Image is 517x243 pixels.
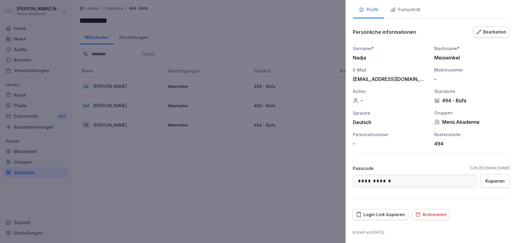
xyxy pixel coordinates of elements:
[434,110,510,116] div: Gruppen
[434,141,507,147] div: 494
[359,6,378,13] div: Profil
[353,2,384,18] button: Profil
[485,178,505,184] div: Kopieren
[353,98,428,104] div: -
[473,27,510,37] button: Bearbeiten
[477,29,506,35] div: Bearbeiten
[415,211,446,218] div: Archivieren
[353,29,416,35] p: Persönliche informationen
[353,209,408,220] button: Login Link kopieren
[434,131,510,138] div: Kostenstelle
[353,131,428,138] div: Personalnummer
[434,45,510,52] div: Nachname
[353,76,425,82] div: [EMAIL_ADDRESS][DOMAIN_NAME]
[480,174,510,188] button: Kopieren
[353,55,425,61] div: Nadja
[434,55,507,61] div: Meiswinkel
[434,88,510,94] div: Standorte
[353,88,428,94] div: Rollen
[353,45,428,52] div: Vorname
[434,98,510,104] div: 494 - Büfa
[434,119,510,125] div: Menü Akademie
[471,165,510,171] a: [URL][DOMAIN_NAME]
[384,2,426,18] button: Fortschritt
[412,209,450,220] button: Archivieren
[353,67,428,73] div: E-Mail
[353,141,425,147] div: -
[353,119,428,125] div: Deutsch
[353,165,374,171] p: Passcode
[390,6,420,13] div: Fortschritt
[434,67,510,73] div: Mobilnummer
[353,110,428,116] div: Sprache
[353,230,510,235] p: Erstellt am : [DATE]
[356,211,405,218] div: Login Link kopieren
[434,76,507,82] div: -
